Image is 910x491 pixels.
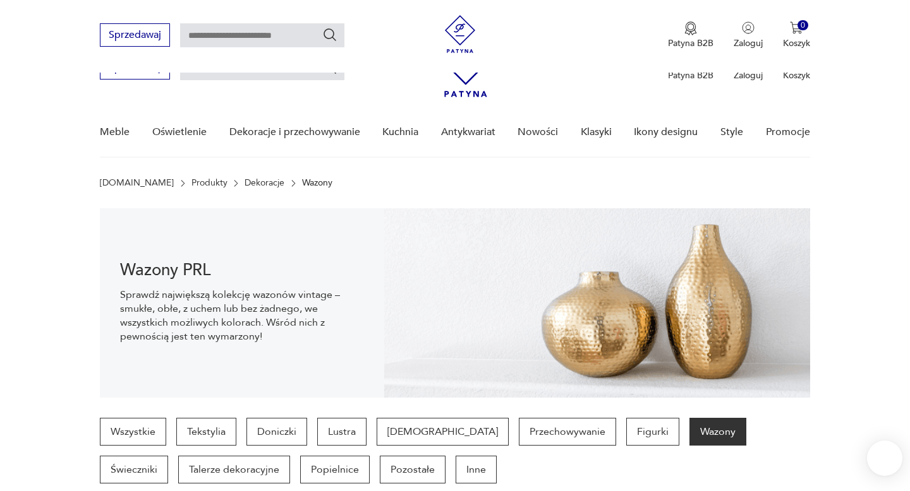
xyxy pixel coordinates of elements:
a: Popielnice [300,456,370,483]
a: Produkty [191,178,227,188]
a: Tekstylia [176,418,236,446]
p: Zaloguj [734,69,763,81]
p: Zaloguj [734,37,763,49]
a: Świeczniki [100,456,168,483]
a: Style [720,108,743,157]
a: Klasyki [581,108,612,157]
a: Ikony designu [634,108,698,157]
div: 0 [798,20,808,31]
a: Dekoracje i przechowywanie [229,108,360,157]
a: Sprzedawaj [100,32,170,40]
a: Ikona medaluPatyna B2B [668,21,713,49]
a: Oświetlenie [152,108,207,157]
img: Wazony vintage [384,208,810,398]
iframe: Smartsupp widget button [867,441,902,476]
a: Talerze dekoracyjne [178,456,290,483]
a: Antykwariat [441,108,495,157]
p: Koszyk [783,69,810,81]
button: Patyna B2B [668,21,713,49]
button: Zaloguj [734,21,763,49]
a: [DOMAIN_NAME] [100,178,174,188]
h1: Wazony PRL [120,263,363,278]
a: Doniczki [246,418,307,446]
a: Pozostałe [380,456,446,483]
img: Ikona medalu [684,21,697,35]
p: Koszyk [783,37,810,49]
a: Sprzedawaj [100,64,170,73]
img: Ikona koszyka [790,21,803,34]
a: Inne [456,456,497,483]
p: Wazony [302,178,332,188]
a: [DEMOGRAPHIC_DATA] [377,418,509,446]
p: Patyna B2B [668,69,713,81]
a: Wszystkie [100,418,166,446]
a: Wazony [689,418,746,446]
a: Promocje [766,108,810,157]
p: Sprawdź największą kolekcję wazonów vintage – smukłe, obłe, z uchem lub bez żadnego, we wszystkic... [120,288,363,343]
button: 0Koszyk [783,21,810,49]
a: Figurki [626,418,679,446]
p: Patyna B2B [668,37,713,49]
a: Nowości [518,108,558,157]
img: Ikonka użytkownika [742,21,755,34]
a: Lustra [317,418,367,446]
button: Sprzedawaj [100,23,170,47]
img: Patyna - sklep z meblami i dekoracjami vintage [441,15,479,53]
a: Przechowywanie [519,418,616,446]
a: Dekoracje [245,178,284,188]
button: Szukaj [322,27,337,42]
a: Meble [100,108,130,157]
a: Kuchnia [382,108,418,157]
